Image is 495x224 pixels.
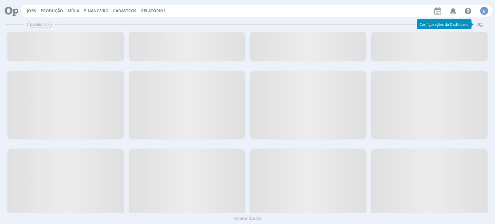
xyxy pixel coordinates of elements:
[417,19,471,29] div: Configurações da Dashboard
[39,8,65,14] button: Produção
[82,8,111,14] button: Financeiro
[141,8,166,14] a: Relatórios
[111,8,138,14] button: Cadastros
[27,8,36,14] a: Jobs
[480,7,488,15] div: E
[84,8,109,14] a: Financeiro
[66,8,81,14] button: Mídia
[139,8,168,14] button: Relatórios
[68,8,79,14] a: Mídia
[25,8,38,14] button: Jobs
[41,8,63,14] a: Produção
[113,8,136,14] span: Cadastros
[27,22,52,27] span: Dashboard
[480,5,489,16] button: E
